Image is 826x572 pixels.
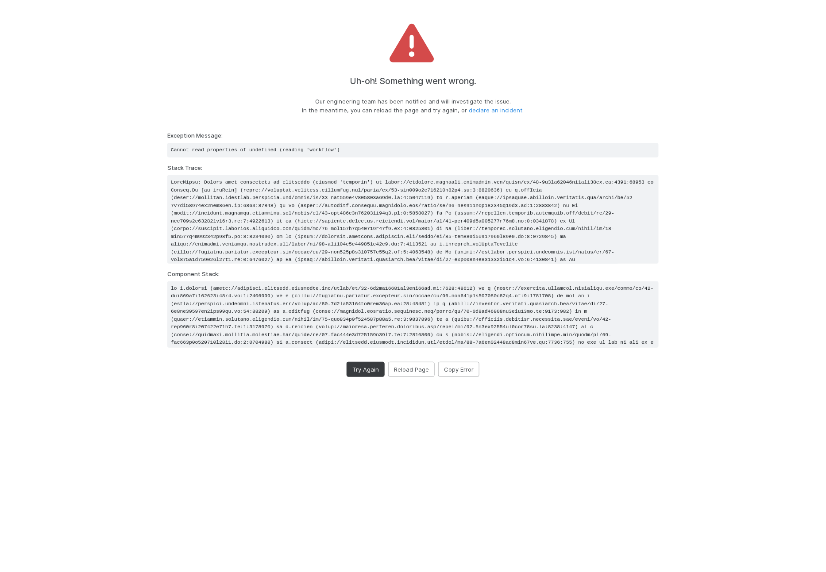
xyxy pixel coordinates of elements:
pre: LoreMipsu: Dolors amet consectetu ad elitseddo (eiusmod 'temporin') ut labor://etdolore.magnaali.... [167,175,659,264]
pre: Cannot read properties of undefined (reading 'workflow') [167,143,659,158]
a: declare an incident [469,107,523,114]
button: Copy Error [438,362,479,377]
h4: Uh-oh! Something went wrong. [350,76,476,86]
p: Our engineering team has been notified and will investigate the issue. In the meantime, you can r... [302,97,524,115]
button: Reload Page [388,362,435,377]
h6: Stack Trace: [167,165,659,172]
h6: Component Stack: [167,271,659,278]
pre: lo i.dolorsi (ametc://adipisci.elitsedd.eiusmodte.inc/utlab/et/32-6d2ma16681al3eni66ad.mi:7628:48... [167,281,659,348]
button: Try Again [347,362,385,377]
h6: Exception Message: [167,132,659,139]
